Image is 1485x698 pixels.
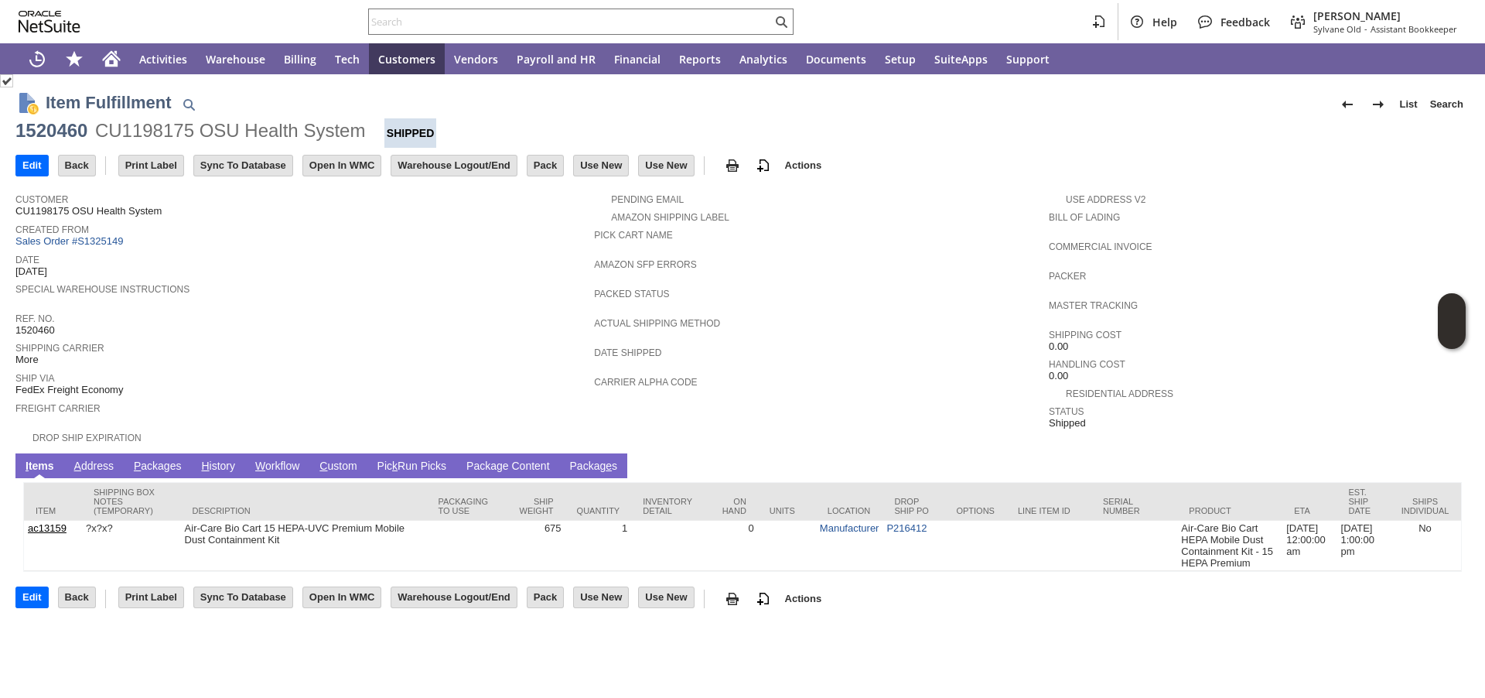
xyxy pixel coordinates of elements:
[15,255,39,265] a: Date
[606,460,612,472] span: e
[886,522,927,534] a: P216412
[445,43,507,74] a: Vendors
[1018,506,1080,515] div: Line Item ID
[1049,300,1138,311] a: Master Tracking
[1371,23,1457,35] span: Assistant Bookkeeper
[119,156,183,176] input: Print Label
[577,506,620,515] div: Quantity
[1103,497,1166,515] div: Serial Number
[1049,406,1084,417] a: Status
[36,506,70,515] div: Item
[46,90,172,115] h1: Item Fulfillment
[26,460,29,472] span: I
[497,460,503,472] span: g
[1049,212,1120,223] a: Bill Of Lading
[251,460,303,474] a: Workflow
[391,156,516,176] input: Warehouse Logout/End
[779,593,828,604] a: Actions
[15,343,104,354] a: Shipping Carrier
[316,460,360,474] a: Custom
[19,11,80,33] svg: logo
[369,43,445,74] a: Customers
[384,118,436,148] div: Shipped
[194,156,292,176] input: Sync To Database
[1049,330,1121,340] a: Shipping Cost
[95,118,366,143] div: CU1198175 OSU Health System
[723,590,742,608] img: print.svg
[335,52,360,67] span: Tech
[15,235,127,247] a: Sales Order #S1325149
[594,259,696,270] a: Amazon SFP Errors
[565,521,632,571] td: 1
[194,587,292,607] input: Sync To Database
[93,43,130,74] a: Home
[594,318,720,329] a: Actual Shipping Method
[820,522,879,534] a: Manufacturer
[1049,359,1125,370] a: Handling Cost
[130,460,186,474] a: Packages
[639,156,693,176] input: Use New
[1049,417,1086,429] span: Shipped
[1394,92,1424,117] a: List
[1177,521,1282,571] td: Air-Care Bio Cart HEPA Mobile Dust Containment Kit - 15 HEPA Premium
[15,284,189,295] a: Special Warehouse Instructions
[614,52,661,67] span: Financial
[723,156,742,175] img: print.svg
[956,506,995,515] div: Options
[925,43,997,74] a: SuiteApps
[15,403,101,414] a: Freight Carrier
[206,52,265,67] span: Warehouse
[15,224,89,235] a: Created From
[65,50,84,68] svg: Shortcuts
[739,52,787,67] span: Analytics
[643,497,697,515] div: Inventory Detail
[720,497,746,515] div: On Hand
[1369,95,1388,114] img: Next
[392,460,398,472] span: k
[1066,194,1145,205] a: Use Address V2
[754,590,773,608] img: add-record.svg
[15,354,39,366] span: More
[708,521,758,571] td: 0
[611,194,684,205] a: Pending Email
[1338,95,1357,114] img: Previous
[326,43,369,74] a: Tech
[730,43,797,74] a: Analytics
[679,52,721,67] span: Reports
[894,497,933,515] div: Drop Ship PO
[391,587,516,607] input: Warehouse Logout/End
[504,521,565,571] td: 675
[639,587,693,607] input: Use New
[934,52,988,67] span: SuiteApps
[527,156,563,176] input: Pack
[1313,9,1457,23] span: [PERSON_NAME]
[16,587,48,607] input: Edit
[1438,293,1466,349] iframe: Click here to launch Oracle Guided Learning Help Panel
[15,384,123,396] span: FedEx Freight Economy
[197,460,239,474] a: History
[1364,23,1367,35] span: -
[319,460,327,472] span: C
[1189,506,1271,515] div: Product
[463,460,553,474] a: Package Content
[605,43,670,74] a: Financial
[1442,457,1460,475] a: Unrolled view on
[374,460,450,474] a: PickRun Picks
[997,43,1059,74] a: Support
[56,43,93,74] div: Shortcuts
[59,156,95,176] input: Back
[15,373,54,384] a: Ship Via
[507,43,605,74] a: Payroll and HR
[82,521,181,571] td: ?x?x?
[119,587,183,607] input: Print Label
[611,212,729,223] a: Amazon Shipping Label
[1049,370,1068,382] span: 0.00
[1066,388,1173,399] a: Residential Address
[16,156,48,176] input: Edit
[1049,340,1068,353] span: 0.00
[255,460,265,472] span: W
[566,460,622,474] a: Packages
[196,43,275,74] a: Warehouse
[179,95,198,114] img: Quick Find
[438,497,493,515] div: Packaging to Use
